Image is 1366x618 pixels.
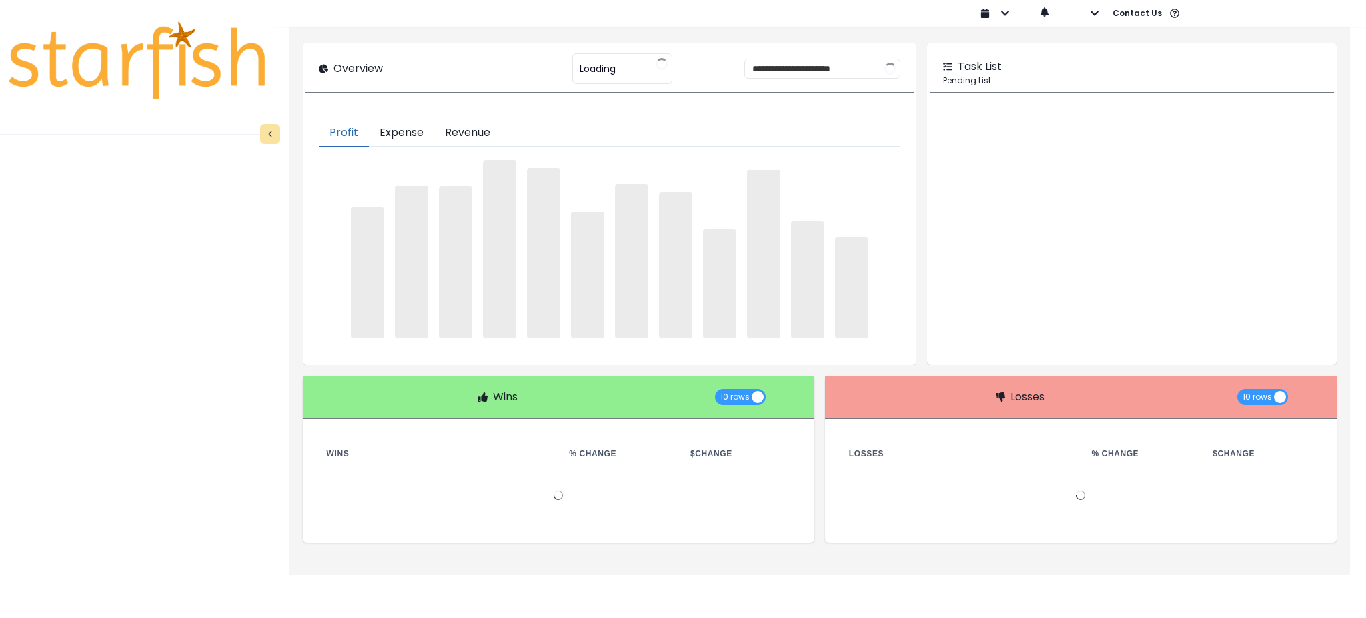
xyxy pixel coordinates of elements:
[1202,446,1323,462] th: $ Change
[720,389,750,405] span: 10 rows
[580,55,616,83] span: Loading
[1081,446,1202,462] th: % Change
[838,446,1081,462] th: Losses
[1243,389,1272,405] span: 10 rows
[333,61,383,77] p: Overview
[527,168,560,338] span: ‌
[835,237,868,338] span: ‌
[351,207,384,338] span: ‌
[434,119,501,147] button: Revenue
[483,160,516,338] span: ‌
[680,446,801,462] th: $ Change
[615,184,648,338] span: ‌
[439,186,472,338] span: ‌
[395,186,428,338] span: ‌
[369,119,434,147] button: Expense
[1010,389,1045,405] p: Losses
[659,192,692,338] span: ‌
[791,221,824,338] span: ‌
[958,59,1002,75] p: Task List
[319,119,369,147] button: Profit
[493,389,518,405] p: Wins
[747,170,780,338] span: ‌
[703,229,736,338] span: ‌
[571,212,604,338] span: ‌
[558,446,680,462] th: % Change
[943,75,1321,87] p: Pending List
[316,446,559,462] th: Wins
